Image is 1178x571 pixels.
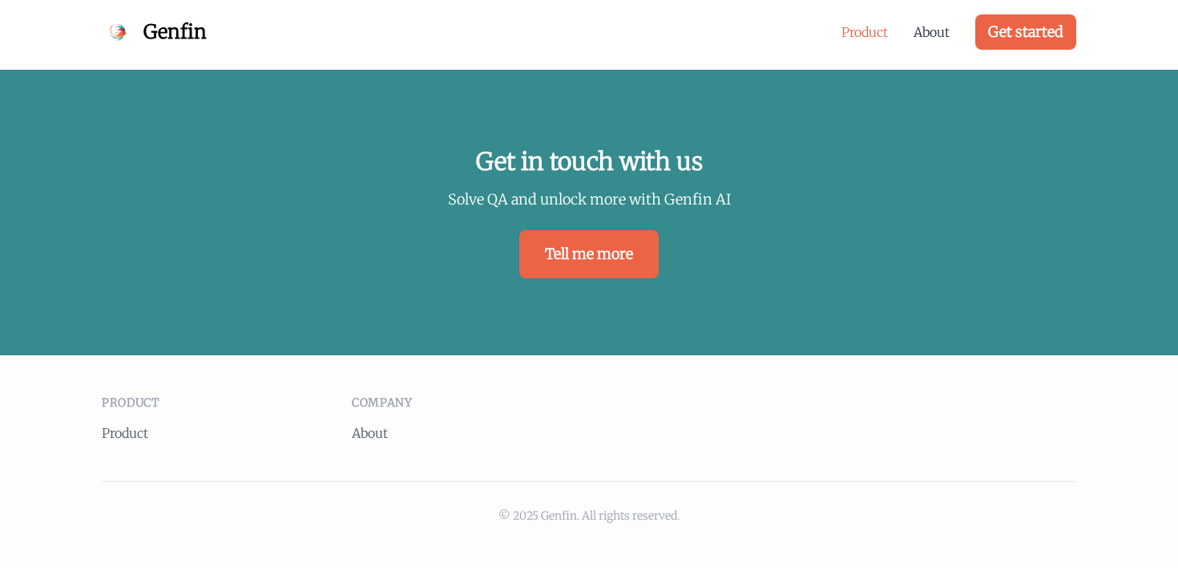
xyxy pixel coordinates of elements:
a: Genfin [102,16,207,48]
a: About [914,22,950,42]
a: Get started [975,14,1076,50]
img: Genfin Logo [102,16,134,48]
a: Tell me more [519,230,659,278]
a: Product [841,22,888,42]
a: About [352,425,388,441]
h3: Product [102,395,326,411]
p: © 2025 Genfin. All rights reserved. [102,508,1076,524]
h3: Company [352,395,576,411]
span: Genfin [143,19,207,45]
a: Product [102,425,148,441]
